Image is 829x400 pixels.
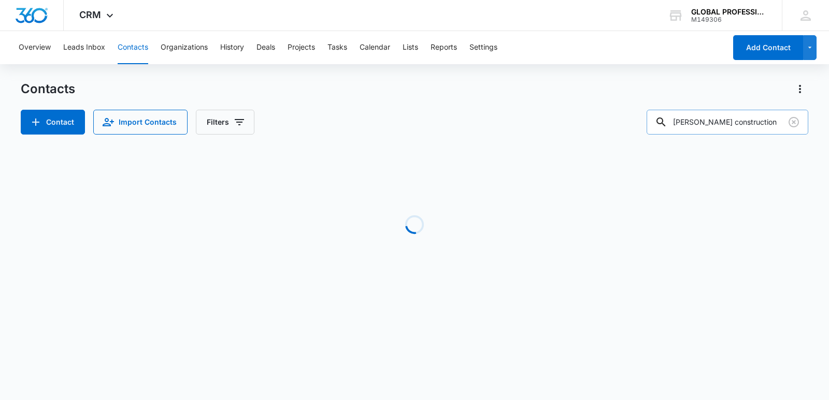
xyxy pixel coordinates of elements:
[79,9,101,20] span: CRM
[403,31,418,64] button: Lists
[19,31,51,64] button: Overview
[256,31,275,64] button: Deals
[431,31,457,64] button: Reports
[792,81,808,97] button: Actions
[21,110,85,135] button: Add Contact
[63,31,105,64] button: Leads Inbox
[161,31,208,64] button: Organizations
[469,31,497,64] button: Settings
[691,16,767,23] div: account id
[220,31,244,64] button: History
[21,81,75,97] h1: Contacts
[118,31,148,64] button: Contacts
[93,110,188,135] button: Import Contacts
[196,110,254,135] button: Filters
[647,110,808,135] input: Search Contacts
[785,114,802,130] button: Clear
[327,31,347,64] button: Tasks
[733,35,803,60] button: Add Contact
[288,31,315,64] button: Projects
[360,31,390,64] button: Calendar
[691,8,767,16] div: account name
